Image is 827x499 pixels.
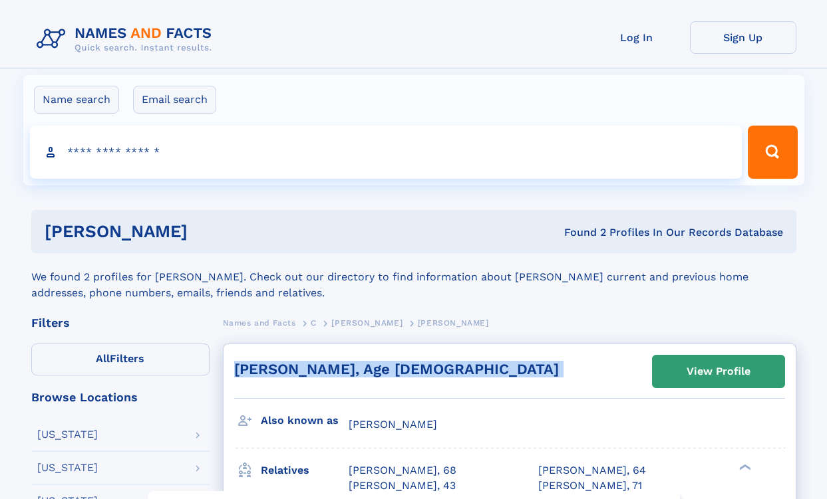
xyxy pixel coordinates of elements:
div: [US_STATE] [37,429,98,440]
a: [PERSON_NAME], 64 [538,463,646,478]
a: [PERSON_NAME], Age [DEMOGRAPHIC_DATA] [234,361,559,377]
div: ❯ [737,463,752,472]
span: All [96,352,110,365]
a: View Profile [653,355,784,387]
div: Filters [31,317,210,329]
label: Filters [31,344,210,375]
label: Email search [133,86,216,114]
span: [PERSON_NAME] [418,318,489,328]
div: View Profile [687,356,750,387]
div: We found 2 profiles for [PERSON_NAME]. Check out our directory to find information about [PERSON_... [31,253,796,301]
a: [PERSON_NAME], 68 [349,463,456,478]
img: Logo Names and Facts [31,21,223,57]
div: [US_STATE] [37,462,98,473]
a: Sign Up [690,21,796,54]
span: [PERSON_NAME] [349,418,437,431]
span: C [311,318,317,328]
button: Search Button [748,126,797,179]
label: Name search [34,86,119,114]
a: Log In [583,21,690,54]
a: [PERSON_NAME], 43 [349,478,456,493]
a: [PERSON_NAME] [331,314,403,331]
a: Names and Facts [223,314,296,331]
h1: [PERSON_NAME] [45,223,376,240]
a: C [311,314,317,331]
span: [PERSON_NAME] [331,318,403,328]
input: search input [30,126,743,179]
h3: Relatives [261,459,349,482]
div: Browse Locations [31,391,210,403]
h3: Also known as [261,409,349,432]
a: [PERSON_NAME], 71 [538,478,642,493]
div: Found 2 Profiles In Our Records Database [376,225,783,240]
